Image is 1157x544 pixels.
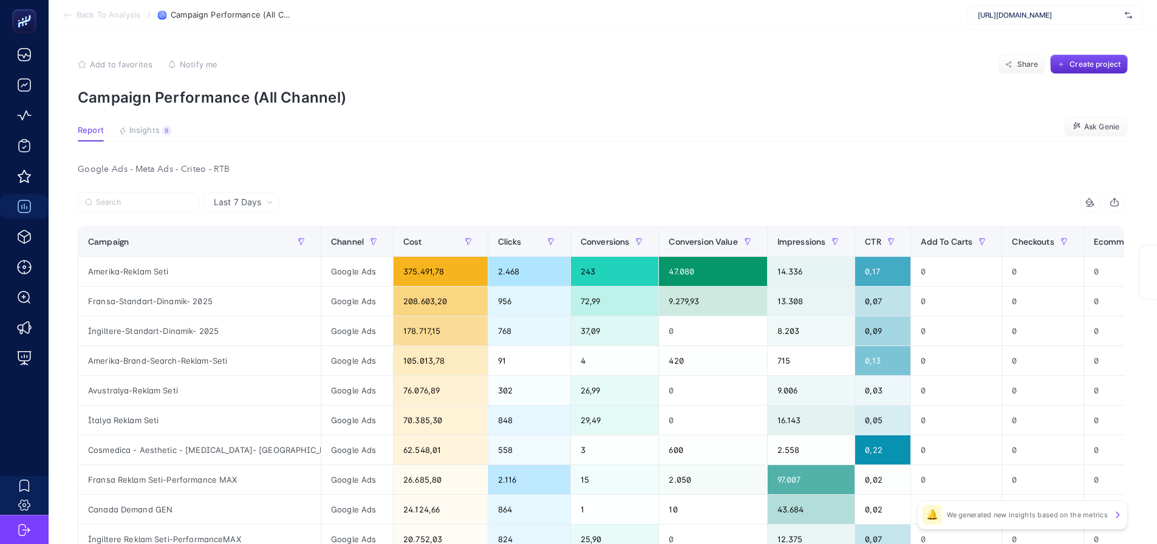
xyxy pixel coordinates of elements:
[659,287,766,316] div: 9.279,93
[777,237,826,246] span: Impressions
[321,287,393,316] div: Google Ads
[1125,9,1132,21] img: svg%3e
[180,59,217,69] span: Notify me
[855,316,910,345] div: 0,09
[321,376,393,405] div: Google Ads
[659,406,766,435] div: 0
[129,126,160,135] span: Insights
[162,126,171,135] div: 9
[855,287,910,316] div: 0,07
[768,495,855,524] div: 43.684
[571,435,659,464] div: 3
[214,196,261,208] span: Last 7 Days
[321,465,393,494] div: Google Ads
[78,495,321,524] div: Canada Demand GEN
[498,237,522,246] span: Clicks
[88,237,129,246] span: Campaign
[921,237,973,246] span: Add To Carts
[1064,117,1128,137] button: Ask Genie
[768,435,855,464] div: 2.558
[1012,237,1054,246] span: Checkouts
[911,346,1002,375] div: 0
[581,237,630,246] span: Conversions
[78,257,321,286] div: Amerika-Reklam Seti
[394,287,488,316] div: 208.603,20
[96,198,192,207] input: Search
[77,10,140,20] span: Back To Analysis
[394,465,488,494] div: 26.685,80
[571,346,659,375] div: 4
[911,435,1002,464] div: 0
[1002,376,1083,405] div: 0
[855,406,910,435] div: 0,05
[571,495,659,524] div: 1
[1002,495,1083,524] div: 0
[865,237,881,246] span: CTR
[1084,122,1119,132] span: Ask Genie
[78,59,152,69] button: Add to favorites
[659,495,766,524] div: 10
[394,257,488,286] div: 375.491,78
[669,237,737,246] span: Conversion Value
[321,257,393,286] div: Google Ads
[394,376,488,405] div: 76.076,89
[488,346,570,375] div: 91
[855,376,910,405] div: 0,03
[768,346,855,375] div: 715
[148,10,151,19] span: /
[78,465,321,494] div: Fransa Reklam Seti-Performance MAX
[488,465,570,494] div: 2.116
[1002,435,1083,464] div: 0
[488,406,570,435] div: 848
[998,55,1045,74] button: Share
[1017,59,1039,69] span: Share
[331,237,364,246] span: Channel
[488,376,570,405] div: 302
[68,161,1134,178] div: Google Ads - Meta Ads - Criteo - RTB
[659,257,766,286] div: 47.080
[911,287,1002,316] div: 0
[571,406,659,435] div: 29,49
[768,406,855,435] div: 16.143
[1002,465,1083,494] div: 0
[321,406,393,435] div: Google Ads
[911,495,1002,524] div: 0
[659,465,766,494] div: 2.050
[923,505,942,525] div: 🔔
[571,257,659,286] div: 243
[78,435,321,464] div: Cosmedica - Aesthetic - [MEDICAL_DATA]- [GEOGRAPHIC_DATA]
[659,376,766,405] div: 0
[168,59,217,69] button: Notify me
[978,10,1120,20] span: [URL][DOMAIN_NAME]
[768,376,855,405] div: 9.006
[659,346,766,375] div: 420
[911,316,1002,345] div: 0
[1002,406,1083,435] div: 0
[78,287,321,316] div: Fransa-Standart-Dinamik- 2025
[855,435,910,464] div: 0,22
[488,435,570,464] div: 558
[571,316,659,345] div: 37,09
[1002,257,1083,286] div: 0
[855,495,910,524] div: 0,02
[394,346,488,375] div: 105.013,78
[855,346,910,375] div: 0,13
[911,376,1002,405] div: 0
[321,435,393,464] div: Google Ads
[911,465,1002,494] div: 0
[659,435,766,464] div: 600
[321,316,393,345] div: Google Ads
[78,376,321,405] div: Avustralya-Reklam Seti
[571,287,659,316] div: 72,99
[321,495,393,524] div: Google Ads
[911,257,1002,286] div: 0
[855,257,910,286] div: 0,17
[1002,346,1083,375] div: 0
[78,89,1128,106] p: Campaign Performance (All Channel)
[488,316,570,345] div: 768
[78,316,321,345] div: İngiltere-Standart-Dinamik- 2025
[1050,55,1128,74] button: Create project
[394,406,488,435] div: 70.385,30
[911,406,1002,435] div: 0
[488,287,570,316] div: 956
